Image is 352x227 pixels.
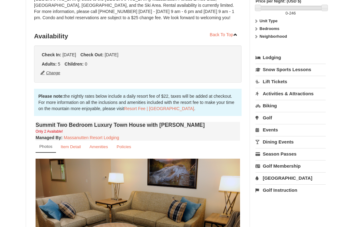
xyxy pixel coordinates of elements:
a: [GEOGRAPHIC_DATA] [255,172,326,184]
h3: Availability [34,30,242,42]
div: the nightly rates below include a daily resort fee of $22, taxes will be added at checkout. For m... [34,89,242,116]
span: [DATE] [105,52,118,57]
a: Biking [255,100,326,111]
a: Events [255,124,326,135]
a: Golf [255,112,326,123]
span: Managed By [36,135,61,140]
a: Photos [36,141,56,153]
strong: Check Out: [80,52,104,57]
a: Activities & Attractions [255,88,326,99]
span: 5 [58,62,60,66]
span: [DATE] [62,52,76,57]
a: Lift Tickets [255,76,326,87]
span: 246 [289,11,296,15]
a: Item Detail [57,141,85,153]
strong: Adults: [42,62,57,66]
strong: Bedrooms [260,26,279,31]
small: Only 2 Available! [36,129,63,134]
strong: Neighborhood [260,34,287,39]
button: Change [40,70,61,76]
span: 0 [85,62,87,66]
a: Snow Sports Lessons [255,64,326,75]
a: Massanutten Resort Lodging [64,135,119,140]
label: - [255,10,326,16]
a: Amenities [85,141,112,153]
strong: Unit Type [260,19,277,23]
a: Policies [113,141,135,153]
a: Dining Events [255,136,326,148]
a: Lodging [255,52,326,63]
a: Golf Membership [255,160,326,172]
strong: Please note: [38,94,64,99]
small: Photos [39,144,52,149]
a: Golf Instruction [255,184,326,196]
a: Back To Top [206,30,242,39]
strong: Children: [65,62,84,66]
strong: : [36,135,62,140]
small: Policies [117,144,131,149]
small: Amenities [89,144,108,149]
a: Resort Fee | [GEOGRAPHIC_DATA] [124,106,194,111]
a: Season Passes [255,148,326,160]
span: 0 [285,11,288,15]
strong: Check In: [42,52,61,57]
small: Item Detail [61,144,81,149]
h4: Summit Two Bedroom Luxury Town House with [PERSON_NAME] [36,122,240,128]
